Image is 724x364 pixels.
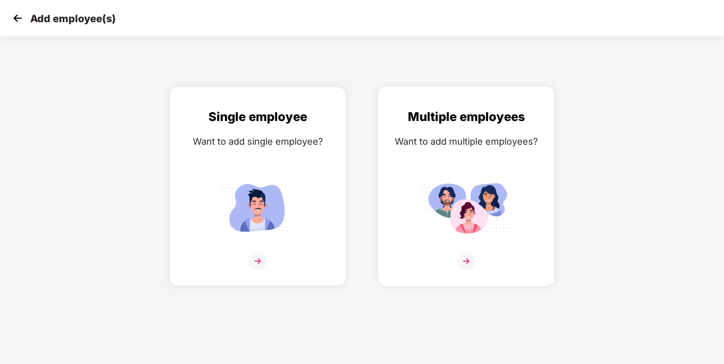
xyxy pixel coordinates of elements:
img: svg+xml;base64,PHN2ZyB4bWxucz0iaHR0cDovL3d3dy53My5vcmcvMjAwMC9zdmciIHdpZHRoPSIzNiIgaGVpZ2h0PSIzNi... [457,252,475,270]
img: svg+xml;base64,PHN2ZyB4bWxucz0iaHR0cDovL3d3dy53My5vcmcvMjAwMC9zdmciIGlkPSJTaW5nbGVfZW1wbG95ZWUiIH... [212,176,303,239]
img: svg+xml;base64,PHN2ZyB4bWxucz0iaHR0cDovL3d3dy53My5vcmcvMjAwMC9zdmciIHdpZHRoPSIzMCIgaGVpZ2h0PSIzMC... [10,11,25,26]
div: Multiple employees [389,107,544,127]
img: svg+xml;base64,PHN2ZyB4bWxucz0iaHR0cDovL3d3dy53My5vcmcvMjAwMC9zdmciIHdpZHRoPSIzNiIgaGVpZ2h0PSIzNi... [249,252,267,270]
p: Add employee(s) [30,13,116,25]
div: Want to add multiple employees? [389,134,544,149]
div: Single employee [180,107,335,127]
div: Want to add single employee? [180,134,335,149]
img: svg+xml;base64,PHN2ZyB4bWxucz0iaHR0cDovL3d3dy53My5vcmcvMjAwMC9zdmciIGlkPSJNdWx0aXBsZV9lbXBsb3llZS... [421,176,512,239]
